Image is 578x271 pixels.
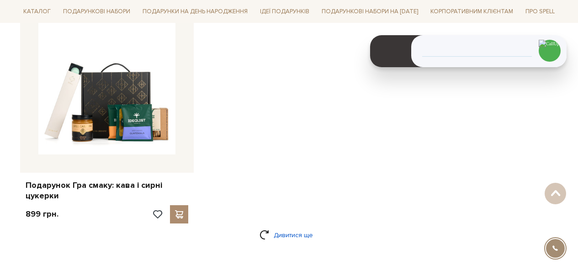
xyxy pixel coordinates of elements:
a: Подарункові набори на [DATE] [318,4,422,19]
a: Ідеї подарунків [256,5,313,19]
a: Каталог [20,5,54,19]
a: Подарунок Гра смаку: кава і сирні цукерки [26,180,188,202]
p: 899 грн. [26,209,58,219]
a: Корпоративним клієнтам [427,4,517,19]
a: Подарункові набори [59,5,134,19]
a: Дивитися ще [260,227,319,243]
a: Подарунки на День народження [139,5,251,19]
a: Про Spell [522,5,558,19]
